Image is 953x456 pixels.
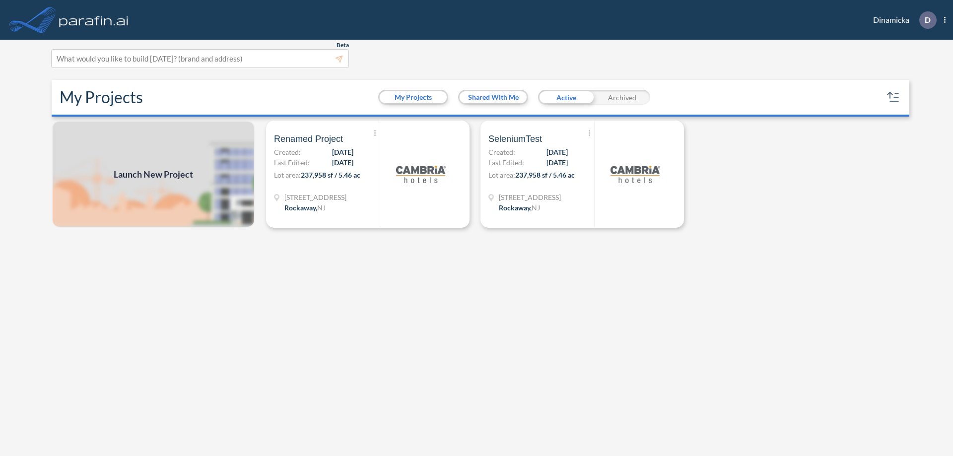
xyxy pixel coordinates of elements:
h2: My Projects [60,88,143,107]
span: Created: [488,147,515,157]
button: My Projects [380,91,447,103]
img: add [52,121,255,228]
span: Last Edited: [274,157,310,168]
span: [DATE] [332,157,353,168]
button: sort [885,89,901,105]
div: Dinamicka [858,11,946,29]
span: Rockaway , [284,203,317,212]
span: 321 Mt Hope Ave [284,192,346,202]
span: Created: [274,147,301,157]
span: [DATE] [546,157,568,168]
img: logo [57,10,131,30]
img: logo [611,149,660,199]
button: Shared With Me [460,91,527,103]
span: 237,958 sf / 5.46 ac [301,171,360,179]
span: Launch New Project [114,168,193,181]
span: Renamed Project [274,133,343,145]
span: SeleniumTest [488,133,542,145]
span: 237,958 sf / 5.46 ac [515,171,575,179]
span: NJ [317,203,326,212]
span: Last Edited: [488,157,524,168]
span: [DATE] [332,147,353,157]
span: Rockaway , [499,203,532,212]
a: Launch New Project [52,121,255,228]
span: Beta [337,41,349,49]
span: Lot area: [488,171,515,179]
span: Lot area: [274,171,301,179]
div: Rockaway, NJ [499,202,540,213]
div: Archived [594,90,650,105]
div: Active [538,90,594,105]
span: [DATE] [546,147,568,157]
span: 321 Mt Hope Ave [499,192,561,202]
div: Rockaway, NJ [284,202,326,213]
img: logo [396,149,446,199]
p: D [925,15,931,24]
span: NJ [532,203,540,212]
